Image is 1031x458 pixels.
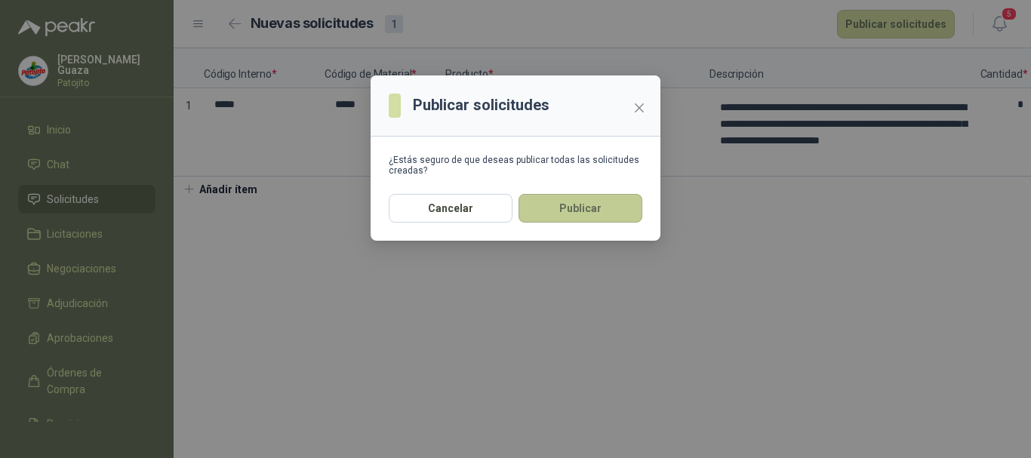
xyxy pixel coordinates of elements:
button: Cancelar [389,194,512,223]
button: Close [627,96,651,120]
div: ¿Estás seguro de que deseas publicar todas las solicitudes creadas? [389,155,642,176]
button: Publicar [519,194,642,223]
h3: Publicar solicitudes [413,94,549,117]
span: close [633,102,645,114]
